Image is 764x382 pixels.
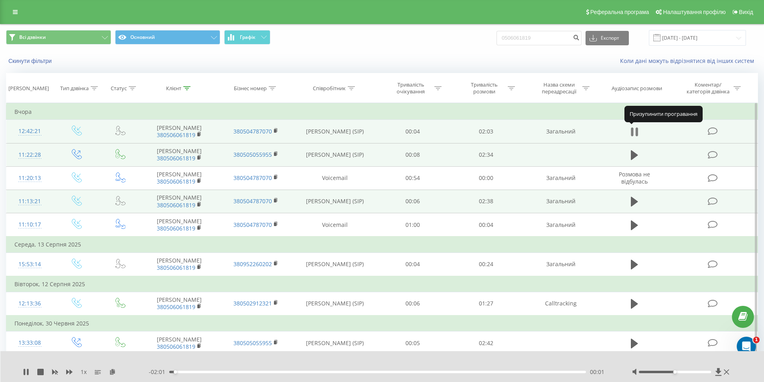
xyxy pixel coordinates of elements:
[141,292,217,315] td: [PERSON_NAME]
[496,31,582,45] input: Пошук за номером
[294,331,376,355] td: [PERSON_NAME] (SIP)
[141,166,217,190] td: [PERSON_NAME]
[224,30,270,44] button: Графік
[233,174,272,182] a: 380504787070
[166,85,181,92] div: Клієнт
[14,123,45,139] div: 12:42:21
[389,81,432,95] div: Тривалість очікування
[523,253,599,276] td: Загальний
[294,120,376,143] td: [PERSON_NAME] (SIP)
[450,166,523,190] td: 00:00
[14,257,45,272] div: 15:53:14
[376,292,450,315] td: 00:06
[157,343,195,350] a: 380506061819
[6,276,758,292] td: Вівторок, 12 Серпня 2025
[376,190,450,213] td: 00:06
[450,292,523,315] td: 01:27
[14,147,45,163] div: 11:22:28
[157,224,195,232] a: 380506061819
[174,370,177,374] div: Accessibility label
[141,143,217,166] td: [PERSON_NAME]
[313,85,346,92] div: Співробітник
[157,178,195,185] a: 380506061819
[673,370,677,374] div: Accessibility label
[14,335,45,351] div: 13:33:08
[523,190,599,213] td: Загальний
[294,253,376,276] td: [PERSON_NAME] (SIP)
[141,120,217,143] td: [PERSON_NAME]
[294,190,376,213] td: [PERSON_NAME] (SIP)
[233,339,272,347] a: 380505055955
[450,120,523,143] td: 02:03
[233,299,272,307] a: 380502912321
[376,213,450,237] td: 01:00
[233,127,272,135] a: 380504787070
[376,120,450,143] td: 00:04
[234,85,267,92] div: Бізнес номер
[450,213,523,237] td: 00:04
[294,166,376,190] td: Voicemail
[450,143,523,166] td: 02:34
[8,85,49,92] div: [PERSON_NAME]
[523,213,599,237] td: Загальний
[141,213,217,237] td: [PERSON_NAME]
[612,85,662,92] div: Аудіозапис розмови
[141,190,217,213] td: [PERSON_NAME]
[663,9,725,15] span: Налаштування профілю
[624,106,703,122] div: Призупинити програвання
[294,292,376,315] td: [PERSON_NAME] (SIP)
[294,213,376,237] td: Voicemail
[590,368,604,376] span: 00:01
[376,166,450,190] td: 00:54
[149,368,169,376] span: - 02:01
[14,217,45,232] div: 11:10:17
[463,81,506,95] div: Тривалість розмови
[233,197,272,205] a: 380504787070
[240,34,255,40] span: Графік
[590,9,649,15] span: Реферальна програма
[157,201,195,209] a: 380506061819
[81,368,87,376] span: 1 x
[14,296,45,311] div: 12:13:36
[6,30,111,44] button: Всі дзвінки
[619,170,650,185] span: Розмова не відбулась
[523,292,599,315] td: Calltracking
[157,303,195,311] a: 380506061819
[233,151,272,158] a: 380505055955
[523,120,599,143] td: Загальний
[6,57,56,65] button: Скинути фільтри
[586,31,629,45] button: Експорт
[14,194,45,209] div: 11:13:21
[19,34,46,40] span: Всі дзвінки
[6,315,758,331] td: Понеділок, 30 Червня 2025
[157,264,195,271] a: 380506061819
[157,131,195,139] a: 380506061819
[620,57,758,65] a: Коли дані можуть відрізнятися вiд інших систем
[737,337,756,356] iframe: Intercom live chat
[141,331,217,355] td: [PERSON_NAME]
[537,81,580,95] div: Назва схеми переадресації
[450,190,523,213] td: 02:38
[523,166,599,190] td: Загальний
[450,253,523,276] td: 00:24
[753,337,760,343] span: 1
[111,85,127,92] div: Статус
[685,81,732,95] div: Коментар/категорія дзвінка
[141,253,217,276] td: [PERSON_NAME]
[6,104,758,120] td: Вчора
[376,253,450,276] td: 00:04
[115,30,220,44] button: Основний
[233,221,272,228] a: 380504787070
[450,331,523,355] td: 02:42
[6,236,758,253] td: Середа, 13 Серпня 2025
[376,331,450,355] td: 00:05
[157,154,195,162] a: 380506061819
[14,170,45,186] div: 11:20:13
[294,143,376,166] td: [PERSON_NAME] (SIP)
[739,9,753,15] span: Вихід
[376,143,450,166] td: 00:08
[60,85,89,92] div: Тип дзвінка
[233,260,272,268] a: 380952260202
